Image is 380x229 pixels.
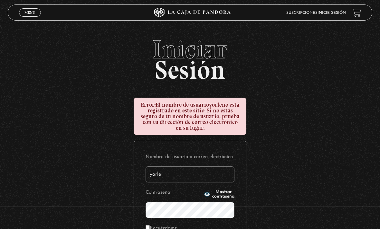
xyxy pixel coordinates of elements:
a: Inicie sesión [318,11,346,15]
label: Nombre de usuario o correo electrónico [146,153,234,161]
h2: Sesión [8,37,373,78]
button: Mostrar contraseña [204,190,234,199]
strong: yorle [209,101,222,108]
span: Menu [24,11,35,14]
label: Contraseña [146,188,202,197]
a: Suscripciones [286,11,318,15]
span: Iniciar [8,37,373,62]
a: View your shopping cart [352,8,361,17]
span: Mostrar contraseña [212,190,234,199]
div: El nombre de usuario no está registrado en este sitio. Si no estás seguro de tu nombre de usuario... [134,98,246,135]
strong: Error: [141,101,156,108]
span: Cerrar [23,16,38,21]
